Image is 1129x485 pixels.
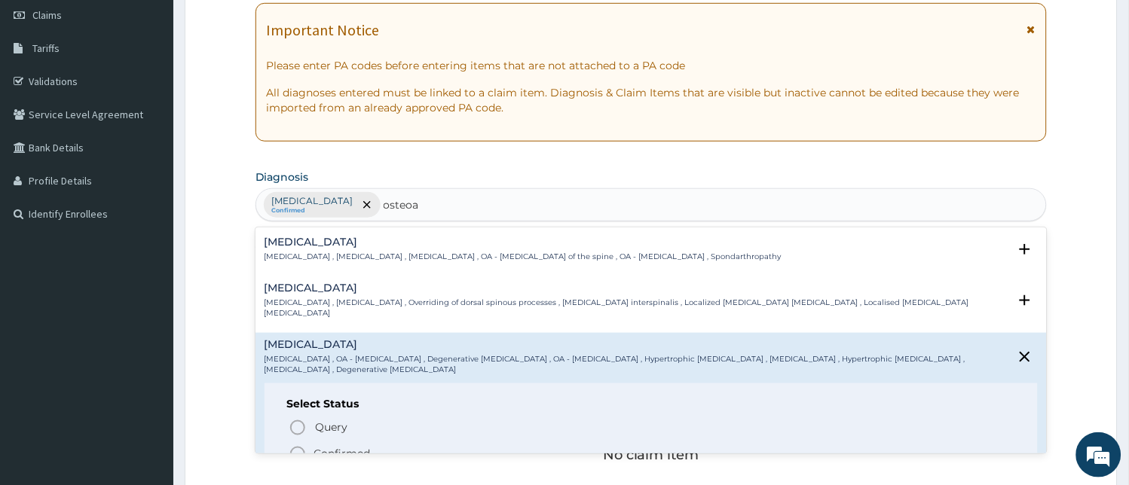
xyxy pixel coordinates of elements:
[265,236,782,248] h4: [MEDICAL_DATA]
[272,195,353,207] p: [MEDICAL_DATA]
[255,169,309,185] label: Diagnosis
[265,339,1009,350] h4: [MEDICAL_DATA]
[1016,348,1034,366] i: close select status
[28,75,61,113] img: d_794563401_company_1708531726252_794563401
[265,297,1009,319] p: [MEDICAL_DATA] , [MEDICAL_DATA] , Overriding of dorsal spinous processes , [MEDICAL_DATA] intersp...
[272,207,353,215] small: Confirmed
[78,84,253,104] div: Chat with us now
[1016,291,1034,310] i: open select status
[32,8,62,22] span: Claims
[87,146,208,298] span: We're online!
[247,8,283,44] div: Minimize live chat window
[316,420,348,435] span: Query
[289,419,307,437] i: status option query
[265,354,1009,376] p: [MEDICAL_DATA] , OA - [MEDICAL_DATA] , Degenerative [MEDICAL_DATA] , OA - [MEDICAL_DATA] , Hypert...
[267,58,1036,73] p: Please enter PA codes before entering items that are not attached to a PA code
[267,22,380,38] h1: Important Notice
[289,445,307,463] i: status option filled
[603,448,699,463] p: No claim item
[265,252,782,262] p: [MEDICAL_DATA] , [MEDICAL_DATA] , [MEDICAL_DATA] , OA - [MEDICAL_DATA] of the spine , OA - [MEDIC...
[1016,240,1034,258] i: open select status
[265,282,1009,294] h4: [MEDICAL_DATA]
[8,324,287,377] textarea: Type your message and hit 'Enter'
[32,41,60,55] span: Tariffs
[360,198,374,212] span: remove selection option
[287,398,1016,410] h6: Select Status
[314,447,371,462] p: Confirmed
[267,85,1036,115] p: All diagnoses entered must be linked to a claim item. Diagnosis & Claim Items that are visible bu...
